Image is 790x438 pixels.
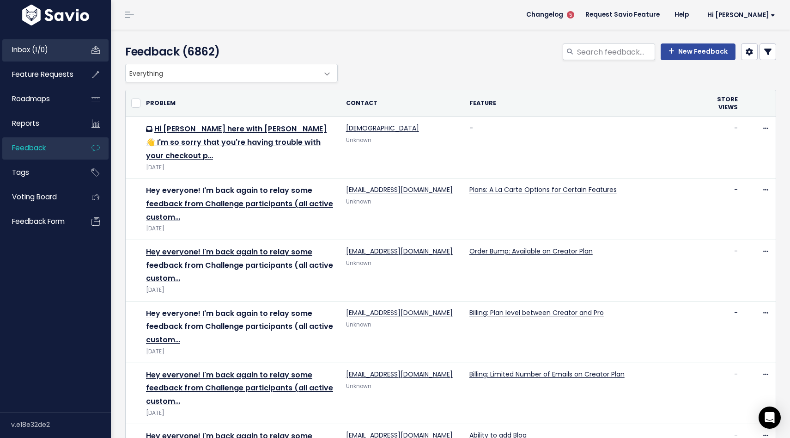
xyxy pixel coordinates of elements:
[146,247,333,284] a: Hey everyone! I'm back again to relay some feedback from Challenge participants (all active custom…
[346,136,371,144] span: Unknown
[146,408,335,418] div: [DATE]
[707,301,743,363] td: -
[2,137,77,159] a: Feedback
[707,12,775,19] span: Hi [PERSON_NAME]
[146,308,333,345] a: Hey everyone! I'm back again to relay some feedback from Challenge participants (all active custom…
[146,123,327,161] a: Hi [PERSON_NAME] here with [PERSON_NAME] 👋 I'm so sorry that you're having trouble with your chec...
[469,247,593,256] a: Order Bump: Available on Creator Plan
[20,5,91,25] img: logo-white.9d6f32f41409.svg
[346,370,453,379] a: [EMAIL_ADDRESS][DOMAIN_NAME]
[346,382,371,390] span: Unknown
[12,216,65,226] span: Feedback form
[125,64,338,82] span: Everything
[346,198,371,205] span: Unknown
[146,347,335,357] div: [DATE]
[346,185,453,194] a: [EMAIL_ADDRESS][DOMAIN_NAME]
[2,186,77,208] a: Voting Board
[12,69,73,79] span: Feature Requests
[146,370,333,407] a: Hey everyone! I'm back again to relay some feedback from Challenge participants (all active custom…
[12,167,29,177] span: Tags
[464,90,707,117] th: Feature
[2,64,77,85] a: Feature Requests
[2,39,77,61] a: Inbox (1/0)
[707,363,743,424] td: -
[707,117,743,179] td: -
[126,64,319,82] span: Everything
[2,88,77,110] a: Roadmaps
[469,185,617,194] a: Plans: A La Carte Options for Certain Features
[707,240,743,301] td: -
[346,247,453,256] a: [EMAIL_ADDRESS][DOMAIN_NAME]
[759,407,781,429] div: Open Intercom Messenger
[2,162,77,183] a: Tags
[707,90,743,117] th: Store Views
[661,43,735,60] a: New Feedback
[346,123,419,133] a: [DEMOGRAPHIC_DATA]
[464,117,707,179] td: -
[707,179,743,240] td: -
[576,43,655,60] input: Search feedback...
[12,45,48,55] span: Inbox (1/0)
[11,413,111,437] div: v.e18e32de2
[667,8,696,22] a: Help
[346,308,453,317] a: [EMAIL_ADDRESS][DOMAIN_NAME]
[696,8,783,22] a: Hi [PERSON_NAME]
[340,90,464,117] th: Contact
[12,143,46,153] span: Feedback
[146,185,333,222] a: Hey everyone! I'm back again to relay some feedback from Challenge participants (all active custom…
[140,90,340,117] th: Problem
[12,94,50,104] span: Roadmaps
[12,192,57,202] span: Voting Board
[346,321,371,328] span: Unknown
[578,8,667,22] a: Request Savio Feature
[469,370,625,379] a: Billing: Limited Number of Emails on Creator Plan
[526,12,563,18] span: Changelog
[146,163,335,173] div: [DATE]
[2,211,77,232] a: Feedback form
[12,118,39,128] span: Reports
[146,224,335,234] div: [DATE]
[146,285,335,295] div: [DATE]
[2,113,77,134] a: Reports
[469,308,604,317] a: Billing: Plan level between Creator and Pro
[125,43,333,60] h4: Feedback (6862)
[567,11,574,19] span: 5
[346,259,371,267] span: Unknown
